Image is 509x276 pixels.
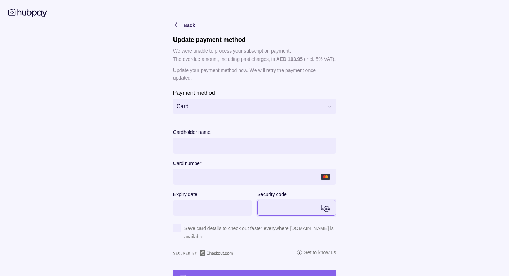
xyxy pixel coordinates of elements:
[184,224,336,241] span: Save card details to check out faster everywhere [DOMAIN_NAME] is available
[173,55,336,63] p: The overdue amount, including past charges, is (incl. 5% VAT).
[173,190,197,199] label: Expiry date
[184,22,195,28] span: Back
[173,66,336,82] p: Update your payment method now. We will retry the payment once updated.
[173,21,195,29] button: Back
[276,56,303,62] p: AED 103.95
[297,249,336,258] button: Get to know us
[173,36,336,44] h1: Update payment method
[297,249,336,256] span: Get to know us
[173,90,215,96] p: Payment method
[173,89,215,97] label: Payment method
[257,190,287,199] label: Security code
[173,224,336,245] button: Save card details to check out faster everywhere [DOMAIN_NAME] is available
[173,159,202,167] label: Card number
[173,128,211,136] label: Cardholder name
[173,47,336,55] p: We were unable to process your subscription payment.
